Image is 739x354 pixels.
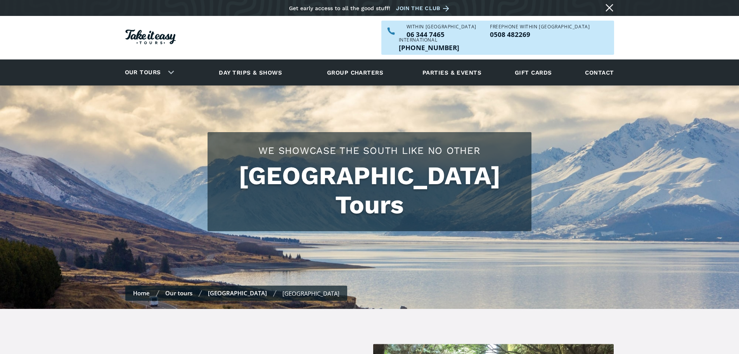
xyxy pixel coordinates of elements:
[399,44,459,51] a: Call us outside of NZ on +6463447465
[490,31,590,38] a: Call us freephone within NZ on 0508482269
[215,161,524,220] h1: [GEOGRAPHIC_DATA] Tours
[396,3,452,13] a: Join the club
[125,286,347,301] nav: breadcrumbs
[317,62,393,83] a: Group charters
[490,31,590,38] p: 0508 482269
[289,5,390,11] div: Get early access to all the good stuff!
[399,38,459,42] div: International
[208,289,267,297] a: [GEOGRAPHIC_DATA]
[119,63,167,82] a: Our tours
[399,44,459,51] p: [PHONE_NUMBER]
[407,24,476,29] div: WITHIN [GEOGRAPHIC_DATA]
[209,62,292,83] a: Day trips & shows
[407,31,476,38] p: 06 344 7465
[581,62,618,83] a: Contact
[125,26,176,50] a: Homepage
[165,289,192,297] a: Our tours
[490,24,590,29] div: Freephone WITHIN [GEOGRAPHIC_DATA]
[419,62,485,83] a: Parties & events
[116,62,180,83] div: Our tours
[407,31,476,38] a: Call us within NZ on 063447465
[215,144,524,157] h2: We showcase the south like no other
[133,289,150,297] a: Home
[125,30,176,44] img: Take it easy Tours logo
[282,289,339,297] div: [GEOGRAPHIC_DATA]
[511,62,556,83] a: Gift cards
[603,2,616,14] a: Close message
